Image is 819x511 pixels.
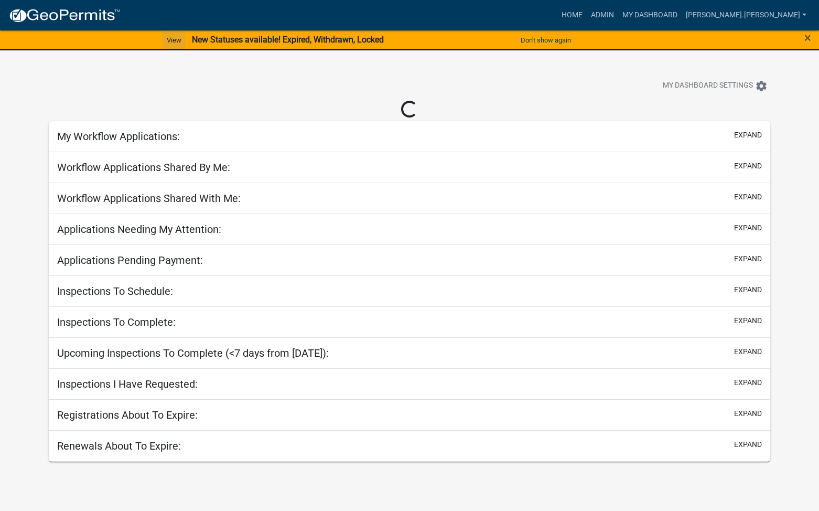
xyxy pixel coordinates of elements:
[804,31,811,44] button: Close
[734,130,762,141] button: expand
[734,439,762,450] button: expand
[734,161,762,172] button: expand
[516,31,575,49] button: Don't show again
[557,5,587,25] a: Home
[57,192,241,205] h5: Workflow Applications Shared With Me:
[734,408,762,419] button: expand
[734,315,762,326] button: expand
[192,35,384,45] strong: New Statuses available! Expired, Withdrawn, Locked
[57,223,221,236] h5: Applications Needing My Attention:
[734,284,762,295] button: expand
[663,80,753,92] span: My Dashboard Settings
[682,5,811,25] a: [PERSON_NAME].[PERSON_NAME]
[734,222,762,233] button: expand
[734,377,762,388] button: expand
[57,161,230,174] h5: Workflow Applications Shared By Me:
[755,80,768,92] i: settings
[804,30,811,45] span: ×
[587,5,618,25] a: Admin
[618,5,682,25] a: My Dashboard
[57,409,198,421] h5: Registrations About To Expire:
[57,440,181,452] h5: Renewals About To Expire:
[654,76,776,96] button: My Dashboard Settingssettings
[57,130,180,143] h5: My Workflow Applications:
[57,347,329,359] h5: Upcoming Inspections To Complete (<7 days from [DATE]):
[57,378,198,390] h5: Inspections I Have Requested:
[734,191,762,203] button: expand
[57,285,173,297] h5: Inspections To Schedule:
[163,31,186,49] a: View
[734,346,762,357] button: expand
[57,254,203,267] h5: Applications Pending Payment:
[734,253,762,264] button: expand
[57,316,176,328] h5: Inspections To Complete:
